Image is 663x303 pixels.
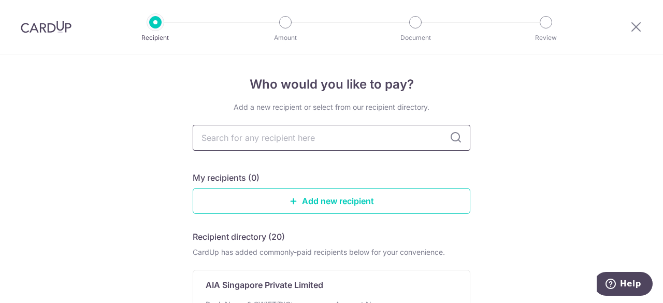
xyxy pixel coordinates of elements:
[377,33,454,43] p: Document
[193,125,470,151] input: Search for any recipient here
[508,33,584,43] p: Review
[193,230,285,243] h5: Recipient directory (20)
[193,188,470,214] a: Add new recipient
[193,247,470,257] div: CardUp has added commonly-paid recipients below for your convenience.
[21,21,71,33] img: CardUp
[117,33,194,43] p: Recipient
[193,171,260,184] h5: My recipients (0)
[193,75,470,94] h4: Who would you like to pay?
[206,279,323,291] p: AIA Singapore Private Limited
[193,102,470,112] div: Add a new recipient or select from our recipient directory.
[597,272,653,298] iframe: Opens a widget where you can find more information
[247,33,324,43] p: Amount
